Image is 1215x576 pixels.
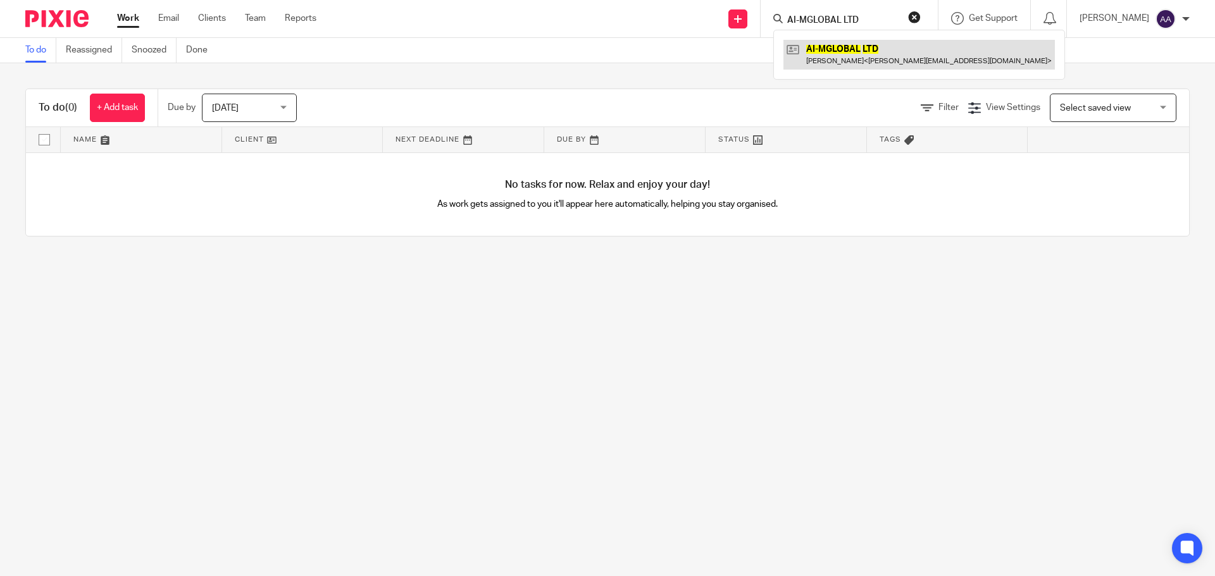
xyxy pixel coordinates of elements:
[212,104,239,113] span: [DATE]
[317,198,899,211] p: As work gets assigned to you it'll appear here automatically, helping you stay organised.
[986,103,1040,112] span: View Settings
[25,38,56,63] a: To do
[66,38,122,63] a: Reassigned
[39,101,77,114] h1: To do
[168,101,196,114] p: Due by
[65,102,77,113] span: (0)
[186,38,217,63] a: Done
[969,14,1018,23] span: Get Support
[117,12,139,25] a: Work
[1156,9,1176,29] img: svg%3E
[245,12,266,25] a: Team
[198,12,226,25] a: Clients
[158,12,179,25] a: Email
[880,136,901,143] span: Tags
[132,38,177,63] a: Snoozed
[908,11,921,23] button: Clear
[90,94,145,122] a: + Add task
[25,10,89,27] img: Pixie
[786,15,900,27] input: Search
[938,103,959,112] span: Filter
[1060,104,1131,113] span: Select saved view
[285,12,316,25] a: Reports
[1080,12,1149,25] p: [PERSON_NAME]
[26,178,1189,192] h4: No tasks for now. Relax and enjoy your day!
